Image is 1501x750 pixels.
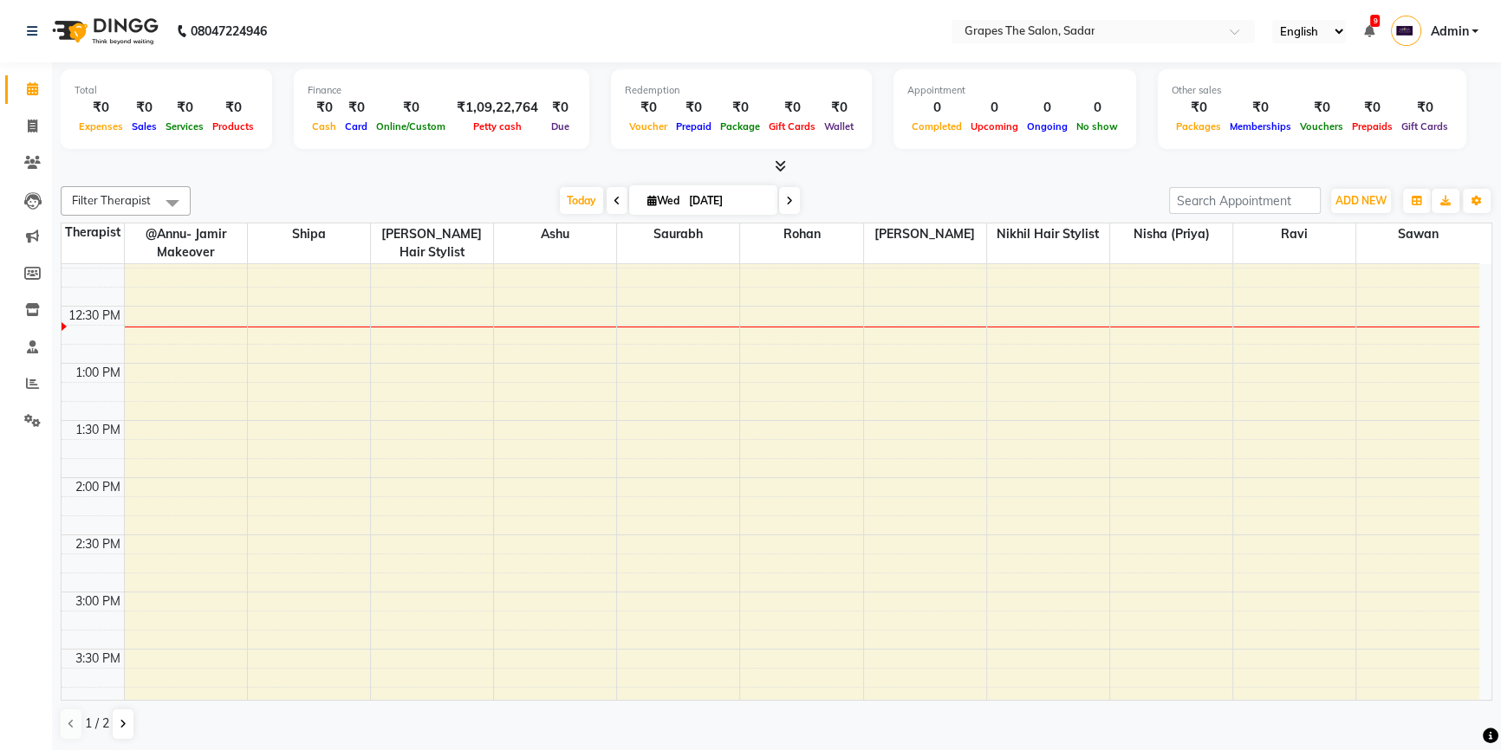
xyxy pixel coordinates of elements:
[1072,120,1122,133] span: No show
[1397,98,1452,118] div: ₹0
[1169,187,1321,214] input: Search Appointment
[764,98,820,118] div: ₹0
[308,120,341,133] span: Cash
[191,7,267,55] b: 08047224946
[127,98,161,118] div: ₹0
[1335,194,1387,207] span: ADD NEW
[1370,15,1380,27] span: 9
[75,120,127,133] span: Expenses
[72,193,151,207] span: Filter Therapist
[208,120,258,133] span: Products
[1363,23,1374,39] a: 9
[1296,98,1348,118] div: ₹0
[864,223,986,245] span: [PERSON_NAME]
[372,98,450,118] div: ₹0
[1391,16,1421,46] img: Admin
[625,120,672,133] span: Voucher
[341,98,372,118] div: ₹0
[450,98,545,118] div: ₹1,09,22,764
[1172,83,1452,98] div: Other sales
[469,120,526,133] span: Petty cash
[1225,120,1296,133] span: Memberships
[1233,223,1355,245] span: ravi
[1172,120,1225,133] span: Packages
[1023,120,1072,133] span: Ongoing
[617,223,739,245] span: saurabh
[907,120,966,133] span: Completed
[1172,98,1225,118] div: ₹0
[625,98,672,118] div: ₹0
[161,120,208,133] span: Services
[1225,98,1296,118] div: ₹0
[75,83,258,98] div: Total
[371,223,493,263] span: [PERSON_NAME] hair stylist
[72,478,124,496] div: 2:00 PM
[248,223,370,245] span: shipa
[545,98,575,118] div: ₹0
[643,194,684,207] span: Wed
[987,223,1109,245] span: Nikhil Hair stylist
[907,98,966,118] div: 0
[966,120,1023,133] span: Upcoming
[127,120,161,133] span: Sales
[72,592,124,611] div: 3:00 PM
[625,83,858,98] div: Redemption
[1348,98,1397,118] div: ₹0
[764,120,820,133] span: Gift Cards
[72,364,124,382] div: 1:00 PM
[547,120,574,133] span: Due
[716,120,764,133] span: Package
[966,98,1023,118] div: 0
[1430,23,1468,41] span: Admin
[208,98,258,118] div: ₹0
[1110,223,1232,245] span: nisha (priya)
[684,188,770,214] input: 2025-09-03
[560,187,603,214] span: Today
[85,714,109,733] span: 1 / 2
[1072,98,1122,118] div: 0
[65,307,124,325] div: 12:30 PM
[672,98,716,118] div: ₹0
[494,223,616,245] span: ashu
[740,223,862,245] span: rohan
[1023,98,1072,118] div: 0
[72,421,124,439] div: 1:30 PM
[907,83,1122,98] div: Appointment
[72,650,124,668] div: 3:30 PM
[125,223,247,263] span: @Annu- jamir makeover
[75,98,127,118] div: ₹0
[1296,120,1348,133] span: Vouchers
[1331,189,1391,213] button: ADD NEW
[672,120,716,133] span: Prepaid
[341,120,372,133] span: Card
[308,98,341,118] div: ₹0
[72,535,124,553] div: 2:30 PM
[1348,120,1397,133] span: Prepaids
[820,98,858,118] div: ₹0
[716,98,764,118] div: ₹0
[62,223,124,242] div: Therapist
[1397,120,1452,133] span: Gift Cards
[372,120,450,133] span: Online/Custom
[308,83,575,98] div: Finance
[820,120,858,133] span: Wallet
[161,98,208,118] div: ₹0
[44,7,163,55] img: logo
[1356,223,1479,245] span: sawan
